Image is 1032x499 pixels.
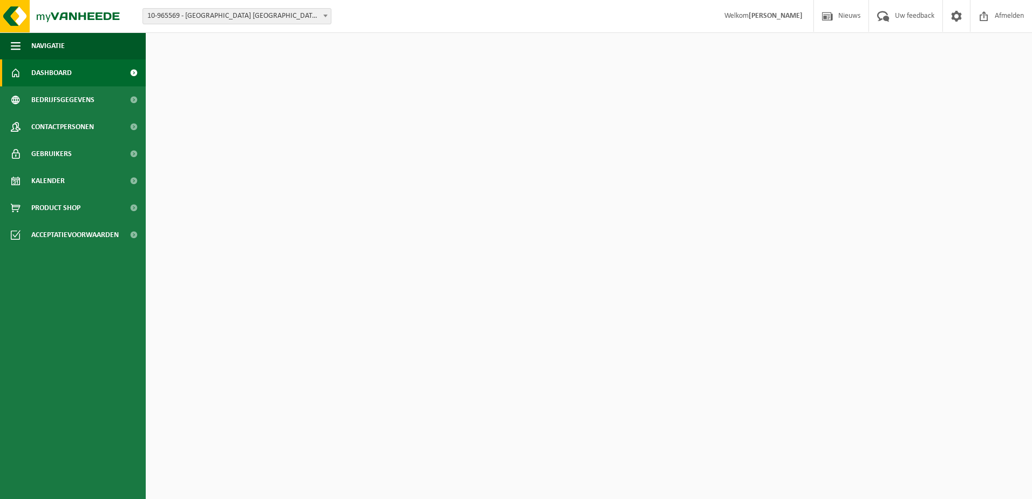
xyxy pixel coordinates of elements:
[143,9,331,24] span: 10-965569 - VAN DER VALK HOTEL PARK LANE ANTWERPEN NV - ANTWERPEN
[31,167,65,194] span: Kalender
[31,32,65,59] span: Navigatie
[31,113,94,140] span: Contactpersonen
[31,140,72,167] span: Gebruikers
[31,59,72,86] span: Dashboard
[31,86,94,113] span: Bedrijfsgegevens
[749,12,803,20] strong: [PERSON_NAME]
[142,8,331,24] span: 10-965569 - VAN DER VALK HOTEL PARK LANE ANTWERPEN NV - ANTWERPEN
[31,221,119,248] span: Acceptatievoorwaarden
[31,194,80,221] span: Product Shop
